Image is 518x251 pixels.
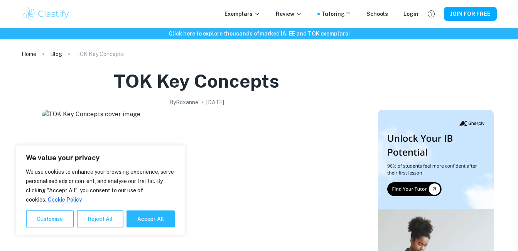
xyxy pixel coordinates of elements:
[50,49,62,59] a: Blog
[76,50,124,58] p: TOK Key Concepts
[403,10,418,18] a: Login
[47,196,82,203] a: Cookie Policy
[276,10,302,18] p: Review
[206,98,224,107] h2: [DATE]
[26,153,175,163] p: We value your privacy
[22,49,36,59] a: Home
[444,7,497,21] button: JOIN FOR FREE
[224,10,260,18] p: Exemplars
[425,7,438,20] button: Help and Feedback
[366,10,388,18] a: Schools
[26,167,175,204] p: We use cookies to enhance your browsing experience, serve personalised ads or content, and analys...
[22,6,71,22] img: Clastify logo
[26,210,74,227] button: Customise
[201,98,203,107] p: •
[321,10,351,18] a: Tutoring
[2,29,516,38] h6: Click here to explore thousands of marked IA, EE and TOK exemplars !
[127,210,175,227] button: Accept All
[114,69,279,93] h1: TOK Key Concepts
[77,210,123,227] button: Reject All
[169,98,198,107] h2: By Roxanne
[15,145,185,236] div: We value your privacy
